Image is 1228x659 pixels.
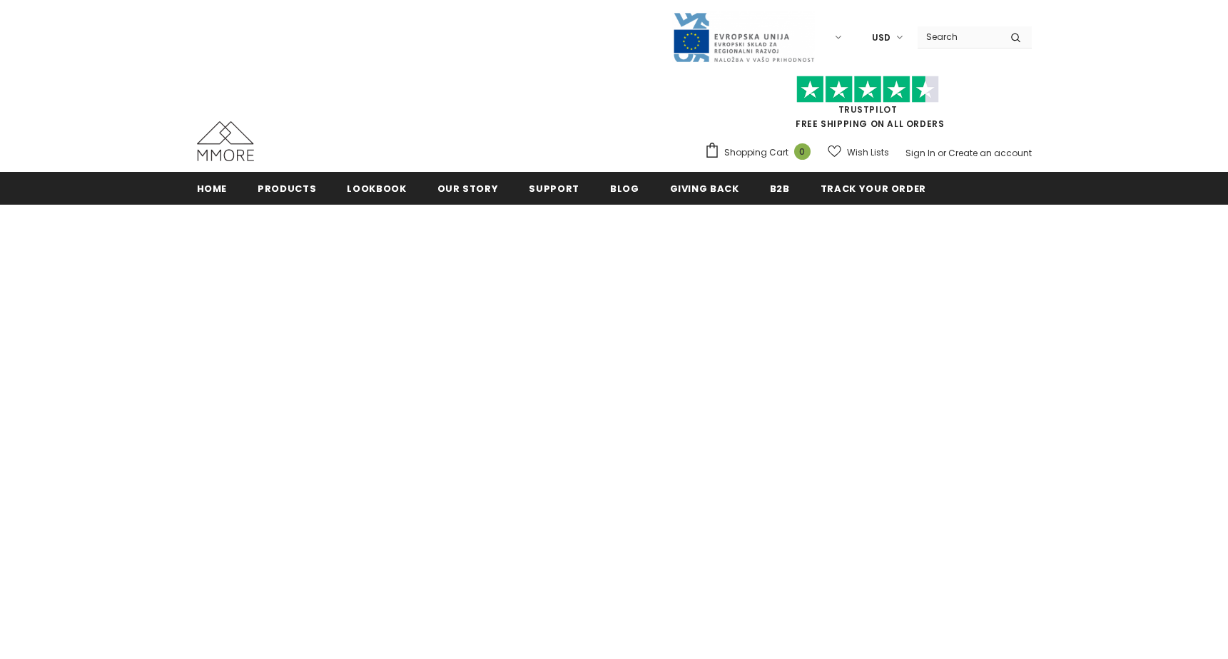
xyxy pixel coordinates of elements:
[918,26,1000,47] input: Search Site
[796,76,939,103] img: Trust Pilot Stars
[672,31,815,43] a: Javni Razpis
[838,103,898,116] a: Trustpilot
[770,182,790,195] span: B2B
[948,147,1032,159] a: Create an account
[610,172,639,204] a: Blog
[770,172,790,204] a: B2B
[258,182,316,195] span: Products
[197,172,228,204] a: Home
[704,142,818,163] a: Shopping Cart 0
[821,172,926,204] a: Track your order
[670,182,739,195] span: Giving back
[828,140,889,165] a: Wish Lists
[821,182,926,195] span: Track your order
[794,143,811,160] span: 0
[529,172,579,204] a: support
[258,172,316,204] a: Products
[872,31,890,45] span: USD
[938,147,946,159] span: or
[437,172,499,204] a: Our Story
[905,147,935,159] a: Sign In
[347,172,406,204] a: Lookbook
[197,182,228,195] span: Home
[197,121,254,161] img: MMORE Cases
[847,145,889,160] span: Wish Lists
[672,11,815,63] img: Javni Razpis
[704,82,1032,130] span: FREE SHIPPING ON ALL ORDERS
[670,172,739,204] a: Giving back
[724,145,788,160] span: Shopping Cart
[529,182,579,195] span: support
[610,182,639,195] span: Blog
[347,182,406,195] span: Lookbook
[437,182,499,195] span: Our Story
